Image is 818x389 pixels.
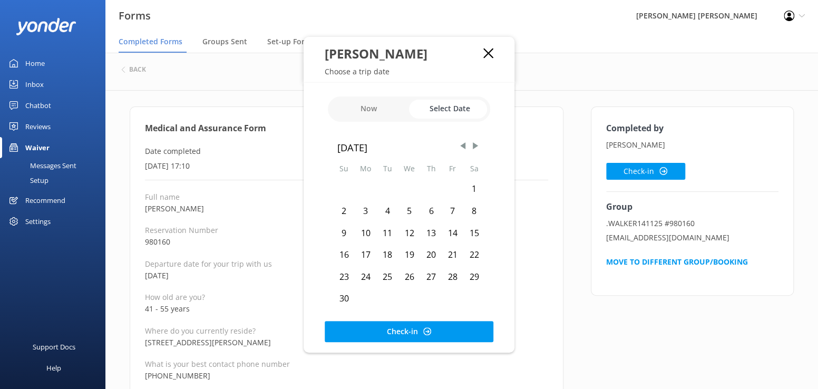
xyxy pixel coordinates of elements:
div: Sun Nov 16 2025 [333,244,355,266]
div: [PERSON_NAME] [325,45,483,62]
div: Wed Nov 26 2025 [398,266,421,288]
abbr: Thursday [426,163,435,173]
div: Sat Nov 15 2025 [463,222,485,245]
div: Fri Nov 28 2025 [442,266,463,288]
button: Close [483,48,493,59]
div: Sat Nov 08 2025 [463,200,485,222]
div: Fri Nov 21 2025 [442,244,463,266]
div: Thu Nov 20 2025 [421,244,442,266]
div: Tue Nov 18 2025 [377,244,398,266]
div: Thu Nov 06 2025 [421,200,442,222]
div: Sat Nov 22 2025 [463,244,485,266]
span: Next Month [470,141,481,151]
abbr: Wednesday [404,163,415,173]
abbr: Tuesday [383,163,392,173]
div: Mon Nov 10 2025 [355,222,377,245]
div: Thu Nov 13 2025 [421,222,442,245]
abbr: Sunday [339,163,348,173]
div: Wed Nov 19 2025 [398,244,421,266]
div: Tue Nov 04 2025 [377,200,398,222]
button: Check-in [325,321,493,342]
div: Sat Nov 29 2025 [463,266,485,288]
abbr: Saturday [470,163,479,173]
div: Thu Nov 27 2025 [421,266,442,288]
div: Wed Nov 05 2025 [398,200,421,222]
div: Tue Nov 25 2025 [377,266,398,288]
div: Sun Nov 30 2025 [333,288,355,310]
div: Sun Nov 09 2025 [333,222,355,245]
div: [DATE] [337,140,481,155]
div: Fri Nov 07 2025 [442,200,463,222]
abbr: Monday [360,163,371,173]
div: Wed Nov 12 2025 [398,222,421,245]
div: Sun Nov 23 2025 [333,266,355,288]
div: Mon Nov 03 2025 [355,200,377,222]
div: Sat Nov 01 2025 [463,178,485,200]
div: Mon Nov 24 2025 [355,266,377,288]
div: Fri Nov 14 2025 [442,222,463,245]
p: Choose a trip date [304,66,514,76]
abbr: Friday [449,163,456,173]
div: Sun Nov 02 2025 [333,200,355,222]
div: Mon Nov 17 2025 [355,244,377,266]
span: Previous Month [457,141,468,151]
div: Tue Nov 11 2025 [377,222,398,245]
